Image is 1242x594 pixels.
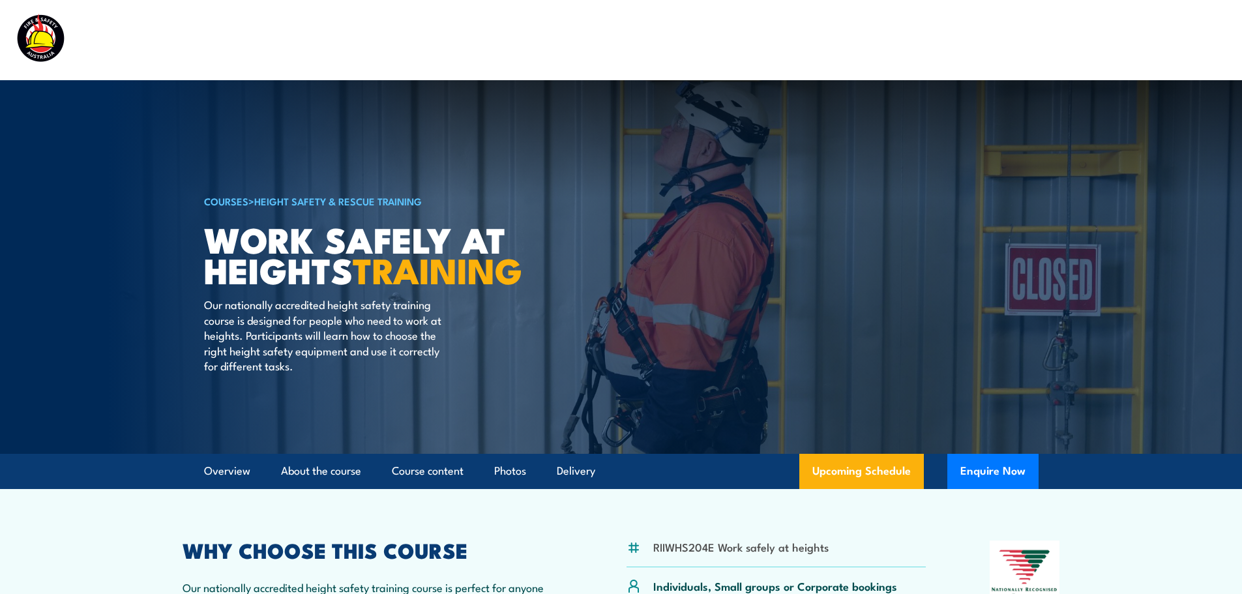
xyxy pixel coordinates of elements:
li: RIIWHS204E Work safely at heights [653,539,829,554]
a: About the course [281,454,361,488]
a: About Us [903,23,951,57]
a: Contact [1140,23,1181,57]
p: Our nationally accredited height safety training course is designed for people who need to work a... [204,297,442,373]
button: Enquire Now [947,454,1039,489]
a: COURSES [204,194,248,208]
a: News [980,23,1009,57]
a: Emergency Response Services [719,23,874,57]
a: Delivery [557,454,595,488]
p: Individuals, Small groups or Corporate bookings [653,578,897,593]
a: Height Safety & Rescue Training [254,194,422,208]
a: Upcoming Schedule [799,454,924,489]
a: Overview [204,454,250,488]
a: Photos [494,454,526,488]
strong: TRAINING [353,242,522,296]
a: Learner Portal [1037,23,1111,57]
h6: > [204,193,526,209]
a: Course Calendar [604,23,690,57]
a: Courses [534,23,575,57]
a: Course content [392,454,464,488]
h1: Work Safely at Heights [204,224,526,284]
h2: WHY CHOOSE THIS COURSE [183,541,563,559]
